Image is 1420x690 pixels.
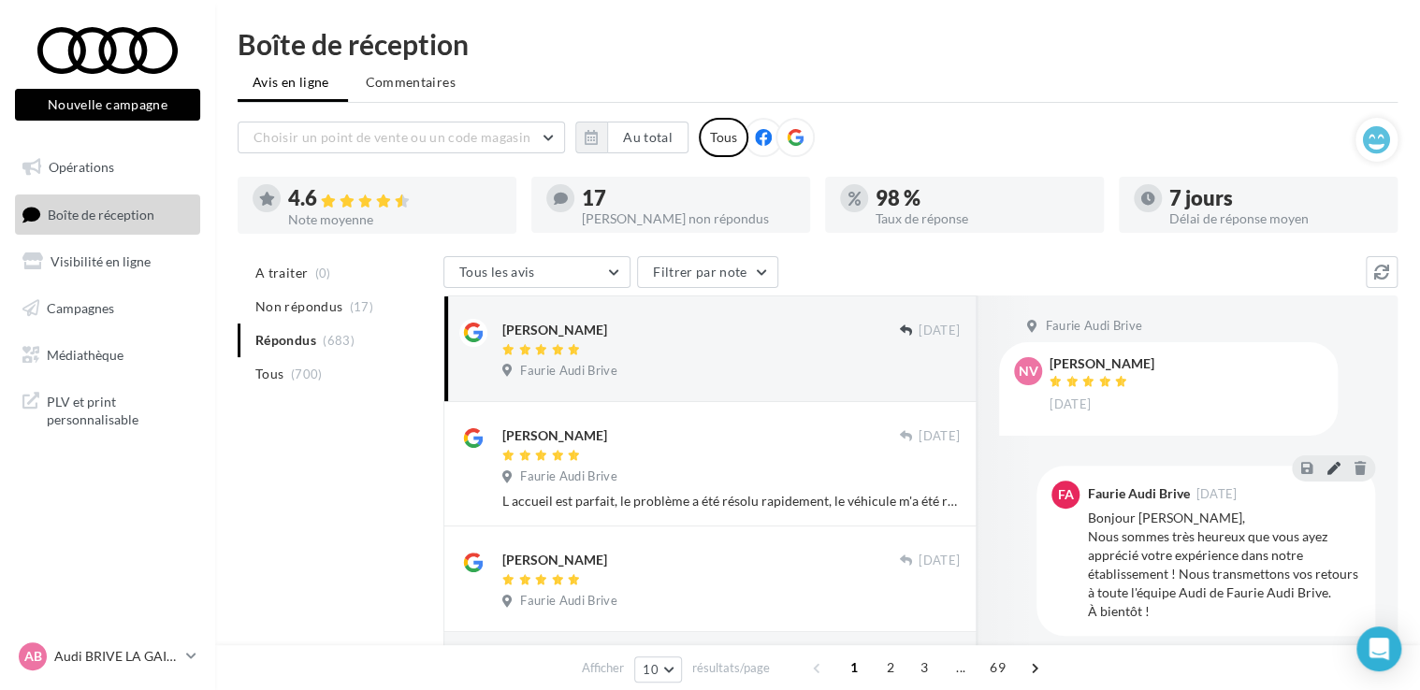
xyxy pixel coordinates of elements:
[839,653,869,683] span: 1
[909,653,939,683] span: 3
[582,188,795,208] div: 17
[502,321,607,339] div: [PERSON_NAME]
[254,129,530,145] span: Choisir un point de vente ou un code magasin
[315,266,331,280] span: (0)
[443,256,630,288] button: Tous les avis
[459,264,535,280] span: Tous les avis
[15,89,200,121] button: Nouvelle campagne
[350,299,373,314] span: (17)
[255,365,283,383] span: Tous
[255,297,342,316] span: Non répondus
[47,346,123,362] span: Médiathèque
[47,300,114,316] span: Campagnes
[11,242,204,281] a: Visibilité en ligne
[502,426,607,445] div: [PERSON_NAME]
[876,212,1089,225] div: Taux de réponse
[502,551,607,569] div: [PERSON_NAME]
[288,213,501,226] div: Note moyenne
[1356,626,1401,671] div: Open Intercom Messenger
[1019,362,1038,381] span: NV
[1087,509,1360,621] div: Bonjour [PERSON_NAME], Nous sommes très heureux que vous ayez apprécié votre expérience dans notr...
[1169,188,1383,208] div: 7 jours
[238,30,1398,58] div: Boîte de réception
[575,122,688,153] button: Au total
[15,639,200,674] a: AB Audi BRIVE LA GAILLARDE
[1045,318,1142,335] span: Faurie Audi Brive
[692,659,770,677] span: résultats/page
[54,647,179,666] p: Audi BRIVE LA GAILLARDE
[11,148,204,187] a: Opérations
[982,653,1013,683] span: 69
[1050,396,1091,413] span: [DATE]
[699,118,748,157] div: Tous
[1087,487,1189,500] div: Faurie Audi Brive
[876,188,1089,208] div: 98 %
[946,653,976,683] span: ...
[634,656,682,683] button: 10
[11,194,204,235] a: Boîte de réception
[48,206,154,222] span: Boîte de réception
[1195,488,1237,500] span: [DATE]
[51,253,151,269] span: Visibilité en ligne
[291,367,323,381] span: (700)
[1058,485,1074,504] span: FA
[11,289,204,328] a: Campagnes
[520,363,617,380] span: Faurie Audi Brive
[520,468,617,485] span: Faurie Audi Brive
[288,188,501,209] div: 4.6
[24,647,42,666] span: AB
[643,662,659,677] span: 10
[919,323,960,339] span: [DATE]
[637,256,778,288] button: Filtrer par note
[1050,357,1154,370] div: [PERSON_NAME]
[238,122,565,153] button: Choisir un point de vente ou un code magasin
[49,159,114,175] span: Opérations
[876,653,906,683] span: 2
[366,73,456,92] span: Commentaires
[11,381,204,437] a: PLV et print personnalisable
[582,212,795,225] div: [PERSON_NAME] non répondus
[502,492,960,510] div: L accueil est parfait, le problème a été résolu rapidement, le véhicule m'a été rendu lavé, aspir...
[919,553,960,569] span: [DATE]
[919,428,960,445] span: [DATE]
[1169,212,1383,225] div: Délai de réponse moyen
[607,122,688,153] button: Au total
[47,389,193,429] span: PLV et print personnalisable
[520,593,617,610] span: Faurie Audi Brive
[255,264,308,282] span: A traiter
[11,336,204,375] a: Médiathèque
[582,659,624,677] span: Afficher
